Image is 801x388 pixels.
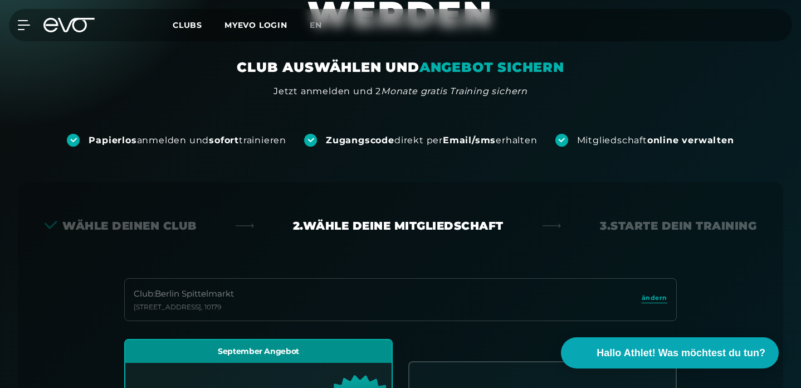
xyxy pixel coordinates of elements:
[443,135,496,145] strong: Email/sms
[310,20,322,30] span: en
[326,134,537,147] div: direkt per erhalten
[273,85,528,98] div: Jetzt anmelden und 2
[577,134,734,147] div: Mitgliedschaft
[600,218,756,234] div: 3. Starte dein Training
[134,288,234,300] div: Club : Berlin Spittelmarkt
[561,337,779,368] button: Hallo Athlet! Was möchtest du tun?
[173,20,224,30] a: Clubs
[642,293,667,306] a: ändern
[326,135,394,145] strong: Zugangscode
[134,303,234,312] div: [STREET_ADDRESS] , 10179
[89,134,286,147] div: anmelden und trainieren
[647,135,734,145] strong: online verwalten
[224,20,287,30] a: MYEVO LOGIN
[237,59,564,76] div: CLUB AUSWÄHLEN UND
[293,218,504,234] div: 2. Wähle deine Mitgliedschaft
[381,86,528,96] em: Monate gratis Training sichern
[419,59,564,75] em: ANGEBOT SICHERN
[45,218,197,234] div: Wähle deinen Club
[310,19,335,32] a: en
[642,293,667,303] span: ändern
[89,135,136,145] strong: Papierlos
[597,346,765,361] span: Hallo Athlet! Was möchtest du tun?
[173,20,202,30] span: Clubs
[209,135,239,145] strong: sofort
